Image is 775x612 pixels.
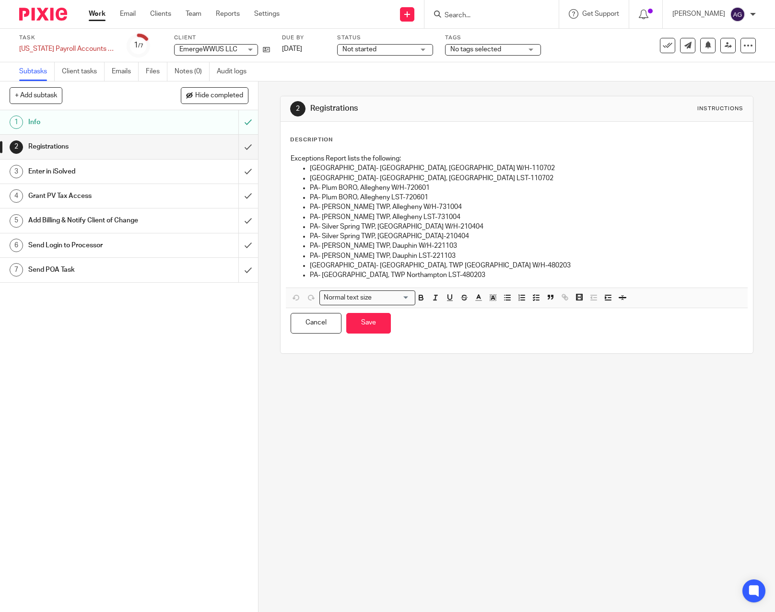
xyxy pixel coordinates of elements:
h1: Send Login to Processor [28,238,162,253]
h1: Send POA Task [28,263,162,277]
a: Reports [216,9,240,19]
a: Clients [150,9,171,19]
label: Tags [445,34,541,42]
p: PA- [PERSON_NAME] TWP, Allegheny LST-731004 [310,212,743,222]
label: Client [174,34,270,42]
p: PA- Silver Spring TWP, [GEOGRAPHIC_DATA]-210404 [310,231,743,241]
label: Due by [282,34,325,42]
a: Files [146,62,167,81]
div: 7 [10,263,23,277]
span: Hide completed [195,92,243,100]
button: + Add subtask [10,87,62,104]
div: 1 [10,115,23,129]
img: svg%3E [730,7,745,22]
div: 5 [10,214,23,228]
span: No tags selected [450,46,501,53]
label: Status [337,34,433,42]
label: Task [19,34,115,42]
a: Work [89,9,106,19]
p: PA- [GEOGRAPHIC_DATA], TWP Northampton LST-480203 [310,270,743,280]
a: Email [120,9,136,19]
div: Search for option [319,290,415,305]
p: [PERSON_NAME] [672,9,725,19]
div: 3 [10,165,23,178]
a: Emails [112,62,139,81]
a: Audit logs [217,62,254,81]
span: [DATE] [282,46,302,52]
div: 2 [290,101,305,116]
span: Get Support [582,11,619,17]
div: 6 [10,239,23,252]
div: Instructions [697,105,743,113]
input: Search for option [375,293,409,303]
a: Notes (0) [175,62,210,81]
button: Save [346,313,391,334]
a: Subtasks [19,62,55,81]
span: EmergeWWUS LLC [179,46,237,53]
h1: Add Billing & Notify Client of Change [28,213,162,228]
p: [GEOGRAPHIC_DATA]- [GEOGRAPHIC_DATA], TWP [GEOGRAPHIC_DATA] W/H-480203 [310,261,743,270]
p: PA- [PERSON_NAME] TWP, Dauphin LST-221103 [310,251,743,261]
p: Description [290,136,333,144]
p: PA- Silver Spring TWP, [GEOGRAPHIC_DATA] W/H-210404 [310,222,743,231]
a: Settings [254,9,280,19]
div: 4 [10,189,23,203]
a: Client tasks [62,62,105,81]
h1: Registrations [310,104,537,114]
p: PA- Plum BORO, Allegheny LST-720601 [310,193,743,202]
p: PA- Plum BORO, Allegheny W/H-720601 [310,183,743,193]
h1: Grant PV Tax Access [28,189,162,203]
p: PA- [PERSON_NAME] TWP, Dauphin W/H-221103 [310,241,743,251]
button: Hide completed [181,87,248,104]
div: 2 [10,140,23,154]
input: Search [444,12,530,20]
small: /7 [138,43,143,48]
h1: Registrations [28,139,162,154]
p: PA- [PERSON_NAME] TWP, Allegheny W/H-731004 [310,202,743,212]
img: Pixie [19,8,67,21]
button: Cancel [291,313,341,334]
div: Pennsylvania Payroll Accounts - New Locals - Johnstown, Plum, Robinson, Silver Spring, Williams, ... [19,44,115,54]
h1: Enter in iSolved [28,164,162,179]
p: Exceptions Report lists the following: [291,154,743,163]
div: [US_STATE] Payroll Accounts - New Locals - [GEOGRAPHIC_DATA], [GEOGRAPHIC_DATA], [GEOGRAPHIC_DATA... [19,44,115,54]
a: Team [186,9,201,19]
span: Not started [342,46,376,53]
span: Normal text size [322,293,374,303]
h1: Info [28,115,162,129]
p: [GEOGRAPHIC_DATA]- [GEOGRAPHIC_DATA], [GEOGRAPHIC_DATA] W/H-110702 [310,163,743,173]
p: [GEOGRAPHIC_DATA]- [GEOGRAPHIC_DATA], [GEOGRAPHIC_DATA] LST-110702 [310,173,743,183]
div: 1 [134,40,143,51]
